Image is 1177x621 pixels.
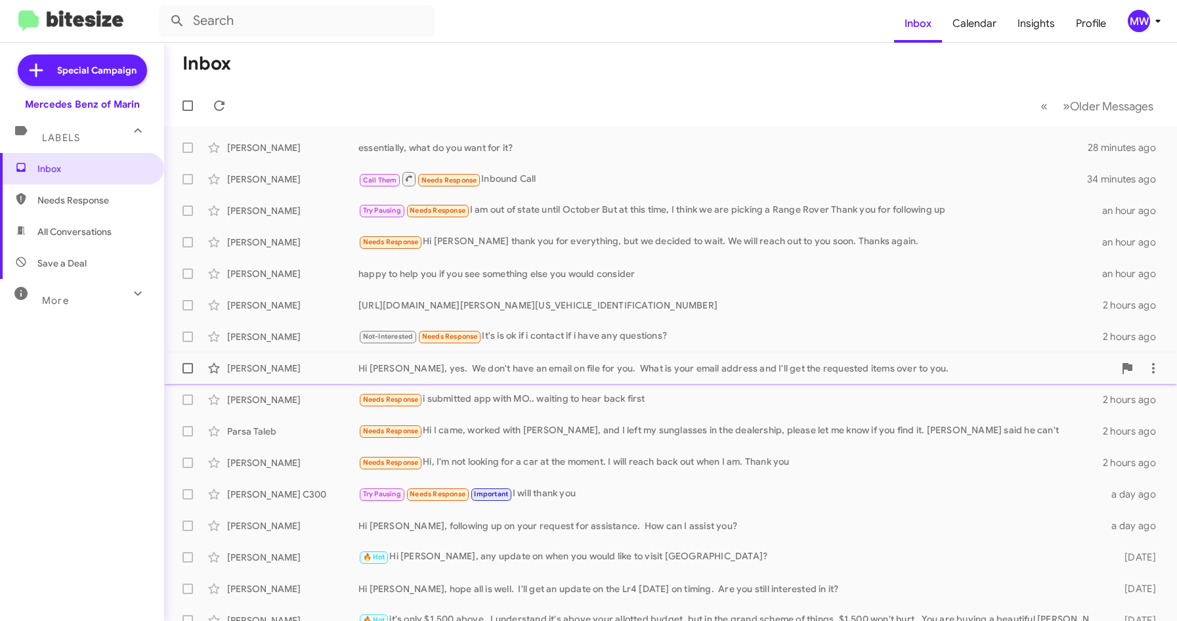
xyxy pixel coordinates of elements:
[363,332,414,341] span: Not-Interested
[358,582,1105,595] div: Hi [PERSON_NAME], hope all is well. I'll get an update on the Lr4 [DATE] on timing. Are you still...
[227,141,358,154] div: [PERSON_NAME]
[410,206,465,215] span: Needs Response
[358,392,1103,407] div: i submitted app with MO.. waiting to hear back first
[159,5,435,37] input: Search
[227,204,358,217] div: [PERSON_NAME]
[227,267,358,280] div: [PERSON_NAME]
[1105,551,1166,564] div: [DATE]
[358,234,1102,249] div: Hi [PERSON_NAME] thank you for everything, but we decided to wait. We will reach out to you soon....
[1103,393,1166,406] div: 2 hours ago
[1105,582,1166,595] div: [DATE]
[1102,267,1166,280] div: an hour ago
[227,173,358,186] div: [PERSON_NAME]
[1040,98,1048,114] span: «
[363,427,419,435] span: Needs Response
[1063,98,1070,114] span: »
[1055,93,1161,119] button: Next
[1117,10,1163,32] button: MW
[358,362,1114,375] div: Hi [PERSON_NAME], yes. We don't have an email on file for you. What is your email address and I'l...
[227,362,358,375] div: [PERSON_NAME]
[1102,204,1166,217] div: an hour ago
[182,53,231,74] h1: Inbox
[1103,299,1166,312] div: 2 hours ago
[358,455,1103,470] div: Hi, I'm not looking for a car at the moment. I will reach back out when I am. Thank you
[363,490,401,498] span: Try Pausing
[227,330,358,343] div: [PERSON_NAME]
[227,299,358,312] div: [PERSON_NAME]
[1102,236,1166,249] div: an hour ago
[358,203,1102,218] div: I am out of state until October But at this time, I think we are picking a Range Rover Thank you ...
[1033,93,1161,119] nav: Page navigation example
[25,98,140,111] div: Mercedes Benz of Marin
[227,425,358,438] div: Parsa Taleb
[363,206,401,215] span: Try Pausing
[37,257,87,270] span: Save a Deal
[358,299,1103,312] div: [URL][DOMAIN_NAME][PERSON_NAME][US_VEHICLE_IDENTIFICATION_NUMBER]
[942,5,1007,43] a: Calendar
[18,54,147,86] a: Special Campaign
[227,582,358,595] div: [PERSON_NAME]
[421,176,477,184] span: Needs Response
[227,551,358,564] div: [PERSON_NAME]
[358,329,1103,344] div: It's is ok if i contact if i have any questions?
[410,490,465,498] span: Needs Response
[1070,99,1153,114] span: Older Messages
[422,332,478,341] span: Needs Response
[1103,425,1166,438] div: 2 hours ago
[227,519,358,532] div: [PERSON_NAME]
[358,519,1105,532] div: Hi [PERSON_NAME], following up on your request for assistance. How can I assist you?
[227,393,358,406] div: [PERSON_NAME]
[37,162,149,175] span: Inbox
[894,5,942,43] a: Inbox
[1088,141,1166,154] div: 28 minutes ago
[227,488,358,501] div: [PERSON_NAME] C300
[37,194,149,207] span: Needs Response
[363,458,419,467] span: Needs Response
[363,238,419,246] span: Needs Response
[227,456,358,469] div: [PERSON_NAME]
[363,553,385,561] span: 🔥 Hot
[1105,519,1166,532] div: a day ago
[1105,488,1166,501] div: a day ago
[1103,456,1166,469] div: 2 hours ago
[363,176,397,184] span: Call Them
[42,132,80,144] span: Labels
[358,141,1088,154] div: essentially, what do you want for it?
[474,490,508,498] span: Important
[57,64,137,77] span: Special Campaign
[37,225,112,238] span: All Conversations
[1065,5,1117,43] a: Profile
[358,171,1088,187] div: Inbound Call
[358,423,1103,439] div: Hi I came, worked with [PERSON_NAME], and I left my sunglasses in the dealership, please let me k...
[1128,10,1150,32] div: MW
[1033,93,1056,119] button: Previous
[358,267,1102,280] div: happy to help you if you see something else you would consider
[227,236,358,249] div: [PERSON_NAME]
[1103,330,1166,343] div: 2 hours ago
[363,395,419,404] span: Needs Response
[42,295,69,307] span: More
[1007,5,1065,43] a: Insights
[358,549,1105,565] div: Hi [PERSON_NAME], any update on when you would like to visit [GEOGRAPHIC_DATA]?
[1088,173,1166,186] div: 34 minutes ago
[358,486,1105,502] div: I will thank you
